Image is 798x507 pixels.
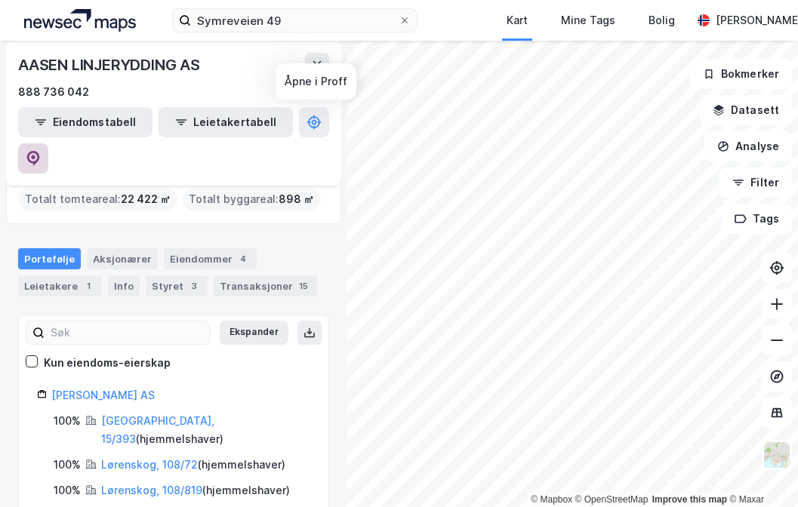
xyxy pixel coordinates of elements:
[18,53,203,77] div: AASEN LINJERYDDING AS
[45,321,210,344] input: Søk
[121,190,171,208] span: 22 422 ㎡
[723,435,798,507] iframe: Chat Widget
[101,458,198,471] a: Lørenskog, 108/72
[296,278,311,293] div: 15
[191,9,399,32] input: Søk på adresse, matrikkel, gårdeiere, leietakere eller personer
[54,456,81,474] div: 100%
[561,11,615,29] div: Mine Tags
[44,354,171,372] div: Kun eiendoms-eierskap
[51,389,155,401] a: [PERSON_NAME] AS
[18,107,153,137] button: Eiendomstabell
[719,167,792,198] button: Filter
[704,131,792,161] button: Analyse
[101,481,290,499] div: ( hjemmelshaver )
[507,11,528,29] div: Kart
[146,275,208,297] div: Styret
[575,494,649,505] a: OpenStreetMap
[164,248,257,269] div: Eiendommer
[54,412,81,430] div: 100%
[101,414,214,445] a: [GEOGRAPHIC_DATA], 15/393
[531,494,572,505] a: Mapbox
[19,187,177,211] div: Totalt tomteareal :
[24,9,136,32] img: logo.a4113a55bc3d86da70a041830d287a7e.svg
[700,95,792,125] button: Datasett
[649,11,675,29] div: Bolig
[101,456,285,474] div: ( hjemmelshaver )
[101,484,202,496] a: Lørenskog, 108/819
[101,412,310,448] div: ( hjemmelshaver )
[214,275,317,297] div: Transaksjoner
[108,275,140,297] div: Info
[81,278,96,293] div: 1
[690,59,792,89] button: Bokmerker
[54,481,81,499] div: 100%
[722,204,792,234] button: Tags
[279,190,314,208] span: 898 ㎡
[183,187,320,211] div: Totalt byggareal :
[18,248,81,269] div: Portefølje
[220,321,288,345] button: Ekspander
[186,278,202,293] div: 3
[236,251,251,266] div: 4
[18,275,102,297] div: Leietakere
[652,494,727,505] a: Improve this map
[87,248,158,269] div: Aksjonærer
[18,83,89,101] div: 888 736 042
[159,107,293,137] button: Leietakertabell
